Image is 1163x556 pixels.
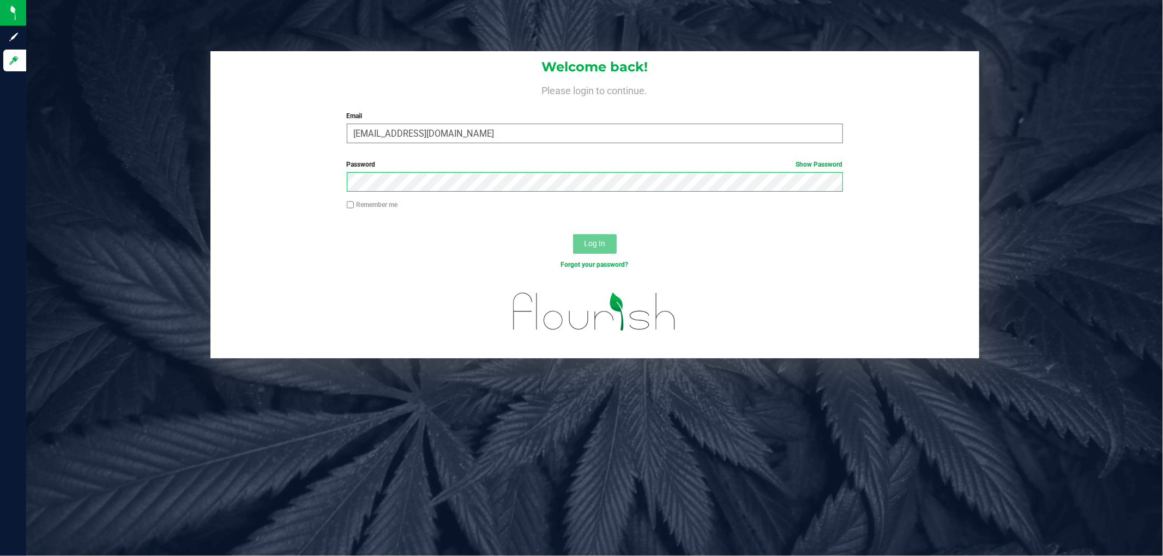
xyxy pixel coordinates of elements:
a: Show Password [796,161,843,168]
span: Log In [584,239,605,248]
label: Email [347,111,843,121]
inline-svg: Sign up [8,32,19,42]
inline-svg: Log in [8,55,19,66]
h4: Please login to continue. [210,83,979,96]
h1: Welcome back! [210,60,979,74]
label: Remember me [347,200,398,210]
button: Log In [573,234,617,254]
a: Forgot your password? [561,261,629,268]
img: flourish_logo.svg [498,281,691,343]
input: Remember me [347,201,354,209]
span: Password [347,161,376,168]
